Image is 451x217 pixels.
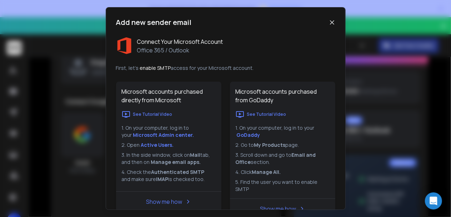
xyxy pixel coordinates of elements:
[156,176,169,182] b: IMAP
[140,64,171,71] span: enable SMTP
[230,82,335,110] h1: Microsoft accounts purchased from GoDaddy
[137,46,223,55] p: Office 365 / Outlook
[122,169,216,183] li: 4. Check the and make sure is checked too.
[236,151,317,165] b: Email and Office
[116,64,335,72] p: First, let's access for your Microsoft account.
[122,124,216,139] li: 1. On your computer, log in to your
[236,141,330,149] li: 2. Go to page.
[151,159,201,165] b: Manage email apps.
[141,141,174,148] a: Active Users.
[254,141,286,148] b: My Products
[260,205,296,213] a: Show me how
[236,169,330,176] li: 4. Click
[236,124,330,139] li: 1. On your computer, log in to your
[151,169,205,175] b: Authenticated SMTP
[133,131,194,138] a: Microsoft Admin center.
[146,198,182,206] a: Show me how
[122,141,216,149] li: 2. Open
[137,37,223,46] h1: Connect Your Microsoft Account
[236,179,330,193] li: 5. Find the user you want to enable SMTP
[247,112,286,117] p: See Tutorial Video
[133,112,172,117] p: See Tutorial Video
[116,82,221,110] h1: Microsoft accounts purchased directly from Microsoft
[425,192,442,210] div: Open Intercom Messenger
[122,151,216,166] li: 3. In the side window, click on tab, and then on
[237,131,260,138] a: GoDaddy
[116,17,192,27] h1: Add new sender email
[190,151,201,158] b: Mail
[252,169,281,175] b: Manage All.
[236,151,330,166] li: 3. Scroll down and go to section.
